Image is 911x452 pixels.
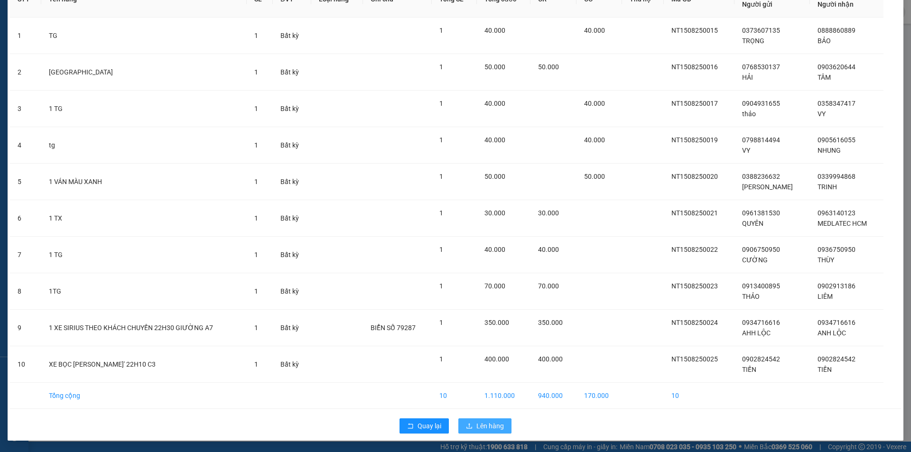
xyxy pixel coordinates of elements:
td: Bất kỳ [273,54,311,91]
span: 0913400895 [742,282,780,290]
td: Bất kỳ [273,164,311,200]
span: 1 [439,100,443,107]
span: NT1508250017 [671,100,718,107]
span: 1 [254,287,258,295]
span: 40.000 [484,136,505,144]
span: AHH LỘC [742,329,771,337]
td: Bất kỳ [273,346,311,383]
span: 1 [439,27,443,34]
span: NT1508250019 [671,136,718,144]
td: Bất kỳ [273,310,311,346]
span: 0963140123 [818,209,855,217]
span: 400.000 [538,355,563,363]
td: 6 [10,200,41,237]
span: 1 [439,246,443,253]
span: 0906750950 [742,246,780,253]
td: 4 [10,127,41,164]
span: 1 [439,282,443,290]
span: Người gửi [742,0,772,8]
span: 1 [254,178,258,185]
span: TIẾN [818,366,832,373]
span: HẢI [742,74,753,81]
span: 40.000 [584,136,605,144]
span: 1 [254,32,258,39]
span: 1 [254,324,258,332]
span: 1 [439,319,443,326]
span: CƯỜNG [742,256,768,264]
td: 940.000 [530,383,576,409]
span: thảo [742,110,756,118]
span: 40.000 [484,100,505,107]
span: MEDLATEC HCM [818,220,867,227]
span: THẢO [742,293,760,300]
span: NHUNG [818,147,841,154]
td: tg [41,127,247,164]
span: 0888860889 [818,27,855,34]
td: 8 [10,273,41,310]
td: Bất kỳ [273,200,311,237]
span: 0902824542 [818,355,855,363]
td: Bất kỳ [273,127,311,164]
span: NT1508250024 [671,319,718,326]
span: 40.000 [484,27,505,34]
span: 0798814494 [742,136,780,144]
span: 0936750950 [818,246,855,253]
button: rollbackQuay lại [400,418,449,434]
span: 40.000 [484,246,505,253]
span: Lên hàng [476,421,504,431]
span: 50.000 [584,173,605,180]
span: BẢO [818,37,831,45]
span: VY [742,147,750,154]
span: 50.000 [484,173,505,180]
span: 350.000 [538,319,563,326]
span: rollback [407,423,414,430]
span: 0903620644 [818,63,855,71]
td: Bất kỳ [273,91,311,127]
span: 1 [439,355,443,363]
span: 0934716616 [742,319,780,326]
span: NT1508250020 [671,173,718,180]
span: 1 [439,136,443,144]
span: Quay lại [418,421,441,431]
td: 1TG [41,273,247,310]
span: NT1508250023 [671,282,718,290]
span: 1 [439,173,443,180]
td: 1 VÁN MÀU XANH [41,164,247,200]
span: ANH LỘC [818,329,846,337]
span: 70.000 [538,282,559,290]
span: 1 [254,105,258,112]
span: 400.000 [484,355,509,363]
span: 350.000 [484,319,509,326]
span: [PERSON_NAME] [742,183,793,191]
td: 2 [10,54,41,91]
span: THÙY [818,256,834,264]
span: NT1508250025 [671,355,718,363]
span: 30.000 [538,209,559,217]
span: 40.000 [538,246,559,253]
td: XE BỌC [PERSON_NAME]' 22H10 C3 [41,346,247,383]
span: TRỌNG [742,37,764,45]
td: 7 [10,237,41,273]
span: NT1508250016 [671,63,718,71]
td: TG [41,18,247,54]
span: TIẾN [742,366,756,373]
span: 30.000 [484,209,505,217]
span: 0358347417 [818,100,855,107]
td: 1.110.000 [477,383,530,409]
span: LIÊM [818,293,833,300]
span: 0902913186 [818,282,855,290]
td: 1 TG [41,91,247,127]
span: 1 [439,63,443,71]
span: 0902824542 [742,355,780,363]
span: 1 [439,209,443,217]
td: Bất kỳ [273,273,311,310]
span: QUYÊN [742,220,763,227]
td: 9 [10,310,41,346]
span: 50.000 [538,63,559,71]
td: 10 [10,346,41,383]
span: 50.000 [484,63,505,71]
span: 1 [254,68,258,76]
span: 1 [254,141,258,149]
td: 1 TX [41,200,247,237]
span: 0388236632 [742,173,780,180]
